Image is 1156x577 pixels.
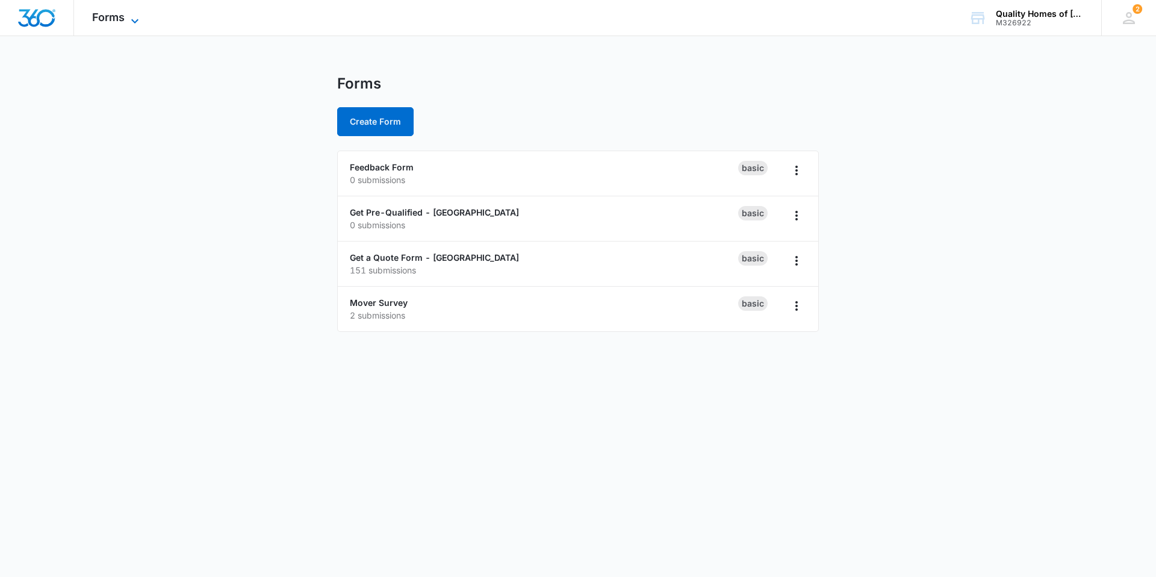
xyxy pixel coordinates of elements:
[350,207,519,217] a: Get Pre-Qualified - [GEOGRAPHIC_DATA]
[350,173,738,186] p: 0 submissions
[92,11,125,23] span: Forms
[787,251,806,270] button: Overflow Menu
[738,206,768,220] div: Basic
[996,9,1084,19] div: account name
[738,251,768,266] div: Basic
[787,161,806,180] button: Overflow Menu
[738,161,768,175] div: Basic
[996,19,1084,27] div: account id
[738,296,768,311] div: Basic
[1133,4,1142,14] span: 2
[337,75,381,93] h1: Forms
[787,296,806,316] button: Overflow Menu
[787,206,806,225] button: Overflow Menu
[350,162,414,172] a: Feedback Form
[1133,4,1142,14] div: notifications count
[350,298,408,308] a: Mover Survey
[337,107,414,136] button: Create Form
[350,252,519,263] a: Get a Quote Form - [GEOGRAPHIC_DATA]
[350,309,738,322] p: 2 submissions
[350,264,738,276] p: 151 submissions
[350,219,738,231] p: 0 submissions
